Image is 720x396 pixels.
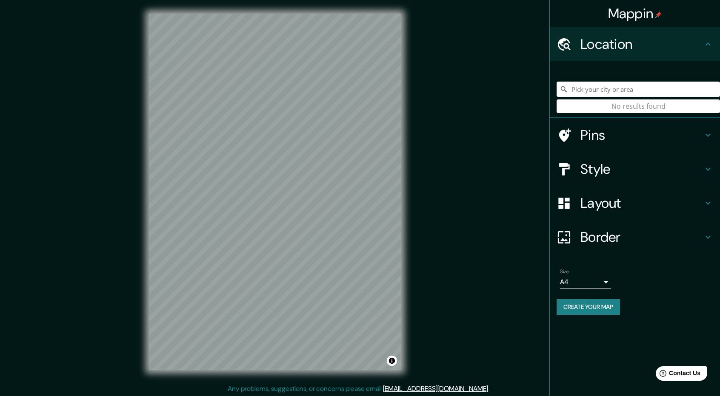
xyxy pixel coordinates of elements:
[608,5,662,22] h4: Mappin
[580,229,703,246] h4: Border
[644,363,711,387] iframe: Help widget launcher
[550,118,720,152] div: Pins
[550,220,720,254] div: Border
[560,268,569,275] label: Size
[550,27,720,61] div: Location
[557,299,620,315] button: Create your map
[580,36,703,53] h4: Location
[580,127,703,144] h4: Pins
[228,384,489,394] p: Any problems, suggestions, or concerns please email .
[580,195,703,212] h4: Layout
[387,356,397,366] button: Toggle attribution
[557,99,720,113] div: No results found
[580,161,703,178] h4: Style
[491,384,492,394] div: .
[489,384,491,394] div: .
[655,11,662,18] img: pin-icon.png
[149,14,401,370] canvas: Map
[550,152,720,186] div: Style
[550,186,720,220] div: Layout
[560,275,611,289] div: A4
[557,82,720,97] input: Pick your city or area
[383,384,488,393] a: [EMAIL_ADDRESS][DOMAIN_NAME]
